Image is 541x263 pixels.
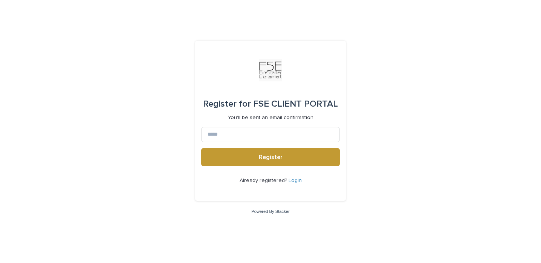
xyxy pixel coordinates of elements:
a: Powered By Stacker [251,209,289,214]
span: Register for [203,99,251,109]
div: FSE CLIENT PORTAL [203,93,338,115]
img: Km9EesSdRbS9ajqhBzyo [259,59,282,81]
button: Register [201,148,340,166]
p: You'll be sent an email confirmation [228,115,313,121]
a: Login [289,178,302,183]
span: Register [259,154,283,160]
span: Already registered? [240,178,289,183]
